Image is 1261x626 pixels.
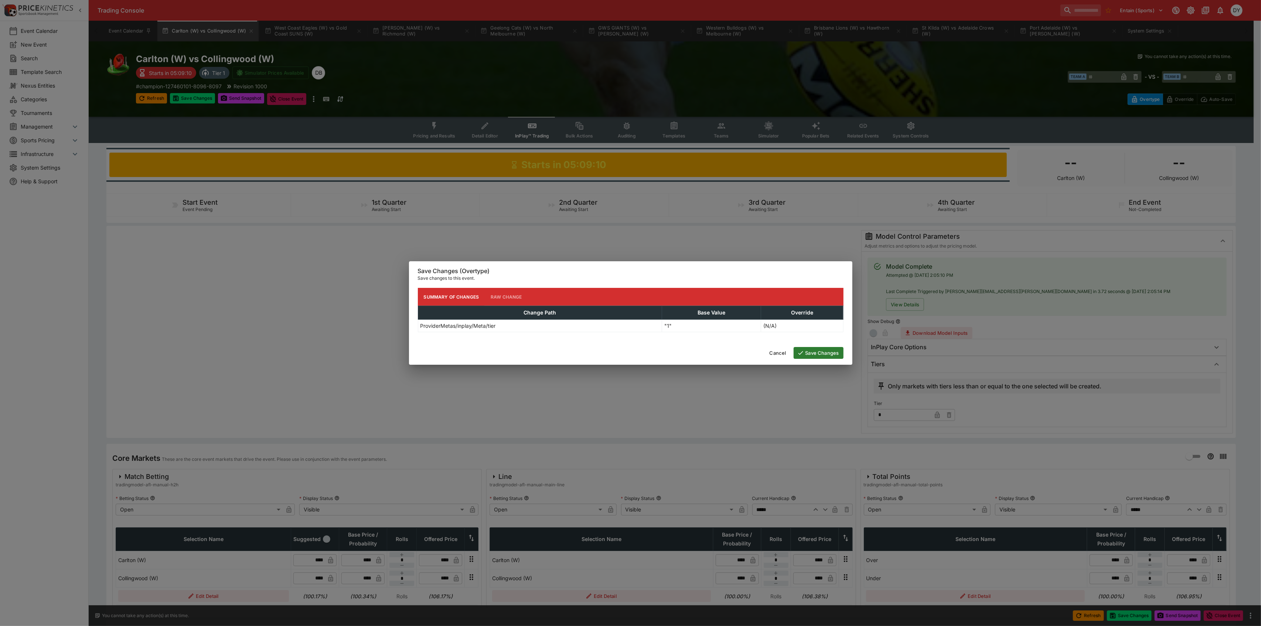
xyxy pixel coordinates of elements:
[418,288,485,306] button: Summary of Changes
[420,322,496,330] p: ProviderMetas/inplay/Meta/tier
[761,320,843,332] td: (N/A)
[418,267,843,275] h6: Save Changes (Overtype)
[662,306,761,320] th: Base Value
[794,347,843,359] button: Save Changes
[662,320,761,332] td: "1"
[418,275,843,282] p: Save changes to this event.
[418,306,662,320] th: Change Path
[765,347,791,359] button: Cancel
[485,288,528,306] button: Raw Change
[761,306,843,320] th: Override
